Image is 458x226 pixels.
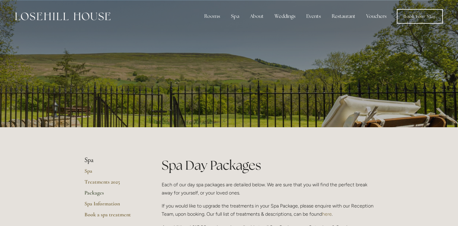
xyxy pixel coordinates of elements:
a: Spa [84,168,142,178]
div: Restaurant [327,10,360,22]
div: Rooms [199,10,225,22]
h1: Spa Day Packages [162,156,374,174]
a: Vouchers [361,10,391,22]
div: Spa [226,10,244,22]
div: About [245,10,269,22]
a: Packages [84,189,142,200]
img: Losehill House [15,12,110,20]
p: If you would like to upgrade the treatments in your Spa Package, please enquire with our Receptio... [162,202,374,218]
a: Treatments 2025 [84,178,142,189]
a: Book a spa treatment [84,211,142,222]
li: Spa [84,156,142,164]
a: Book Your Stay [397,9,443,24]
a: here [322,211,332,217]
div: Events [301,10,326,22]
a: Spa Information [84,200,142,211]
div: Weddings [270,10,300,22]
p: Each of our day spa packages are detailed below. We are sure that you will find the perfect break... [162,181,374,197]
